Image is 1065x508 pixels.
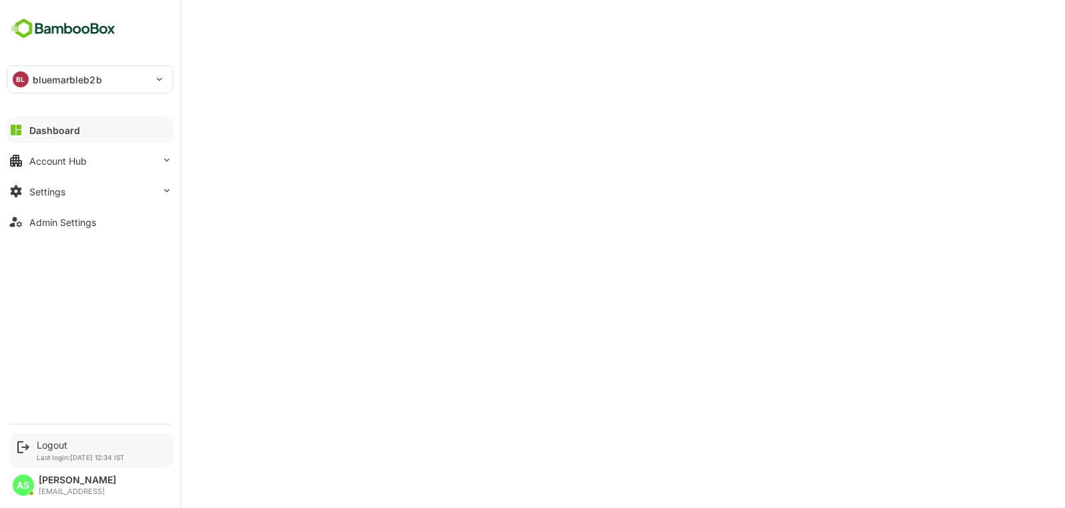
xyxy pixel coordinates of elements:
div: Dashboard [29,125,80,136]
img: BambooboxFullLogoMark.5f36c76dfaba33ec1ec1367b70bb1252.svg [7,16,119,41]
div: Account Hub [29,155,87,167]
div: Settings [29,186,65,197]
button: Account Hub [7,147,173,174]
p: Last login: [DATE] 12:34 IST [37,453,125,461]
div: Admin Settings [29,217,96,228]
div: BL [13,71,29,87]
div: BLbluemarbleb2b [7,66,173,93]
p: bluemarbleb2b [33,73,102,87]
button: Dashboard [7,117,173,143]
div: [PERSON_NAME] [39,475,116,486]
div: AS [13,475,34,496]
div: [EMAIL_ADDRESS] [39,487,116,496]
button: Settings [7,178,173,205]
div: Logout [37,439,125,451]
button: Admin Settings [7,209,173,235]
